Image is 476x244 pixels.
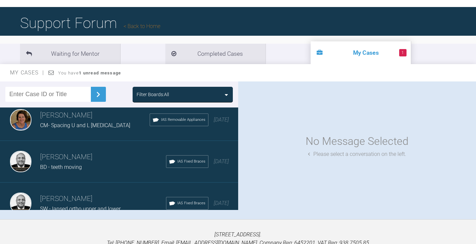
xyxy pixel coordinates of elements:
[5,87,91,102] input: Enter Case ID or Title
[20,44,120,64] li: Waiting for Mentor
[20,11,160,35] h1: Support Forum
[165,44,266,64] li: Completed Cases
[10,151,31,172] img: Utpalendu Bose
[161,117,205,123] span: IAS Removable Appliances
[93,89,104,100] img: chevronRight.28bd32b0.svg
[40,164,82,170] span: BD - teeth moving
[308,150,406,159] div: Please select a conversation on the left.
[10,69,44,76] span: My Cases
[10,109,31,131] img: Margaret De Verteuil
[306,133,409,150] div: No Message Selected
[311,41,411,64] li: My Cases
[40,110,150,121] h3: [PERSON_NAME]
[58,70,121,75] span: You have
[137,91,169,98] div: Filter Boards: All
[214,158,229,165] span: [DATE]
[124,23,160,29] a: Back to Home
[40,122,130,129] span: CM- Spacing U and L [MEDICAL_DATA]
[177,159,205,165] span: IAS Fixed Braces
[40,206,121,212] span: SW - lapsed ortho upper and lower
[214,200,229,206] span: [DATE]
[214,116,229,123] span: [DATE]
[40,193,166,205] h3: [PERSON_NAME]
[10,193,31,214] img: Utpalendu Bose
[79,70,121,75] strong: 1 unread message
[177,200,205,206] span: IAS Fixed Braces
[40,152,166,163] h3: [PERSON_NAME]
[399,49,407,56] span: 1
